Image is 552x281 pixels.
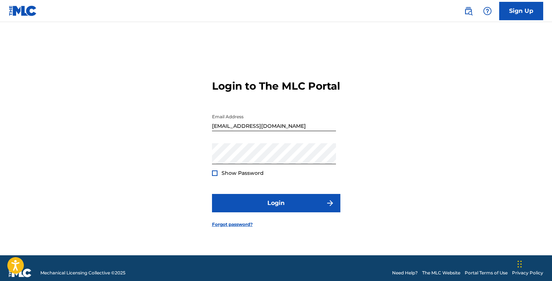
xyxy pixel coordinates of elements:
img: help [483,7,492,15]
h3: Login to The MLC Portal [212,80,340,93]
button: Login [212,194,340,212]
div: Help [480,4,495,18]
iframe: Chat Widget [515,246,552,281]
div: Drag [518,253,522,275]
a: Sign Up [499,2,543,20]
img: f7272a7cc735f4ea7f67.svg [326,199,335,208]
a: Public Search [461,4,476,18]
a: The MLC Website [422,270,460,276]
img: logo [9,269,32,277]
img: search [464,7,473,15]
a: Need Help? [392,270,418,276]
a: Portal Terms of Use [465,270,508,276]
a: Privacy Policy [512,270,543,276]
span: Show Password [222,170,264,176]
span: Mechanical Licensing Collective © 2025 [40,270,125,276]
img: MLC Logo [9,6,37,16]
a: Forgot password? [212,221,253,228]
